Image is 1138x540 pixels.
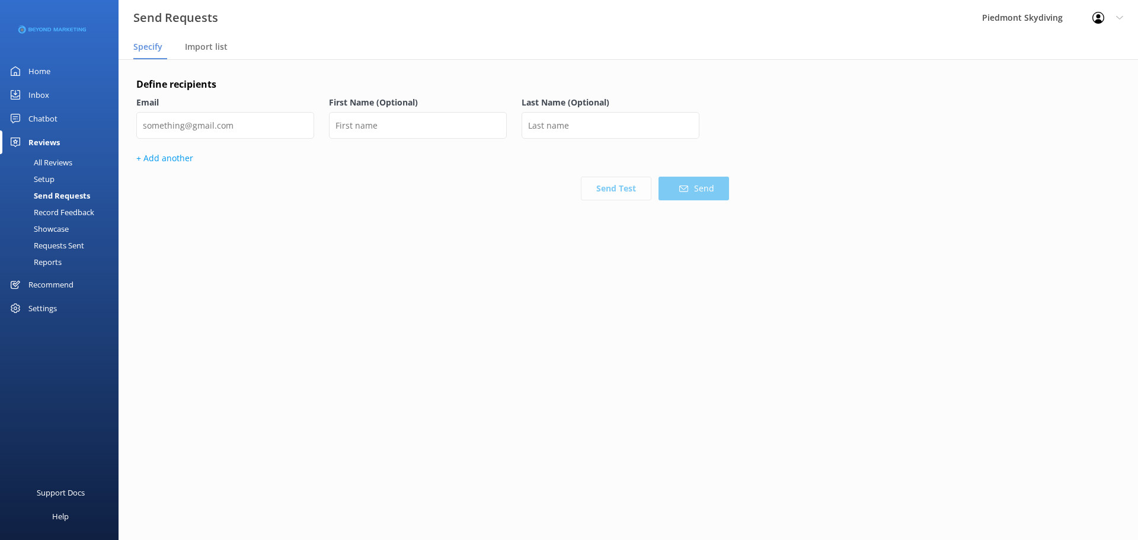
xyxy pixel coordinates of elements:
div: Reports [7,254,62,270]
p: + Add another [136,152,729,165]
div: Inbox [28,83,49,107]
a: Send Requests [7,187,119,204]
label: First Name (Optional) [329,96,507,109]
div: Reviews [28,130,60,154]
div: Recommend [28,273,73,296]
div: Settings [28,296,57,320]
a: All Reviews [7,154,119,171]
div: All Reviews [7,154,72,171]
h4: Define recipients [136,77,729,92]
span: Specify [133,41,162,53]
div: Home [28,59,50,83]
label: Email [136,96,314,109]
input: First name [329,112,507,139]
a: Reports [7,254,119,270]
div: Help [52,504,69,528]
input: something@gmail.com [136,112,314,139]
a: Requests Sent [7,237,119,254]
div: Send Requests [7,187,90,204]
div: Requests Sent [7,237,84,254]
div: Support Docs [37,481,85,504]
input: Last name [522,112,699,139]
div: Chatbot [28,107,57,130]
img: 3-1676954853.png [18,20,86,40]
div: Setup [7,171,55,187]
a: Record Feedback [7,204,119,221]
h3: Send Requests [133,8,218,27]
a: Setup [7,171,119,187]
div: Record Feedback [7,204,94,221]
a: Showcase [7,221,119,237]
label: Last Name (Optional) [522,96,699,109]
span: Import list [185,41,228,53]
div: Showcase [7,221,69,237]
